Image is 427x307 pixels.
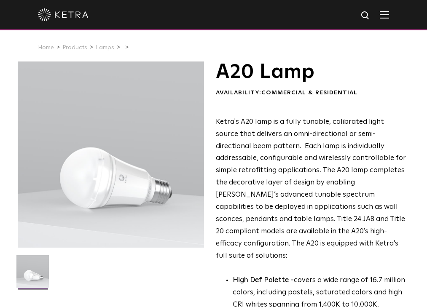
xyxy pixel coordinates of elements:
strong: High Def Palette - [233,277,294,284]
h1: A20 Lamp [216,61,406,83]
span: Commercial & Residential [261,90,357,96]
a: Home [38,45,54,51]
img: search icon [360,11,371,21]
a: Lamps [96,45,114,51]
a: Products [62,45,87,51]
img: Hamburger%20Nav.svg [380,11,389,19]
div: Availability: [216,89,406,97]
img: A20-Lamp-2021-Web-Square [16,255,49,294]
span: Ketra's A20 lamp is a fully tunable, calibrated light source that delivers an omni-directional or... [216,118,406,259]
img: ketra-logo-2019-white [38,8,89,21]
